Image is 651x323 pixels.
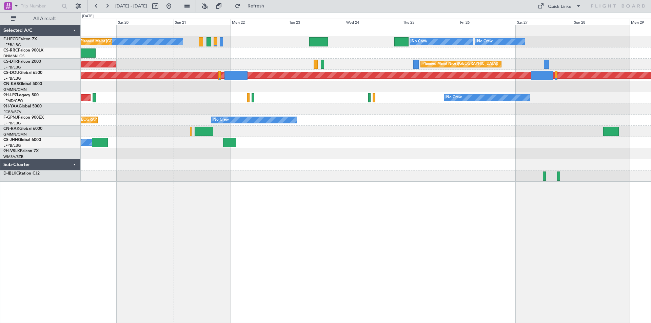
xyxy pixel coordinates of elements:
[3,93,39,97] a: 9H-LPZLegacy 500
[3,93,17,97] span: 9H-LPZ
[3,109,21,115] a: FCBB/BZV
[3,116,44,120] a: F-GPNJFalcon 900EX
[3,171,40,176] a: D-IBLKCitation CJ2
[459,19,516,25] div: Fri 26
[3,127,19,131] span: CN-RAK
[3,98,23,103] a: LFMD/CEQ
[3,116,18,120] span: F-GPNJ
[402,19,459,25] div: Thu 25
[3,42,21,47] a: LFPB/LBG
[288,19,345,25] div: Tue 23
[3,37,37,41] a: F-HECDFalcon 7X
[3,48,43,53] a: CS-RRCFalcon 900LX
[82,14,94,19] div: [DATE]
[3,37,18,41] span: F-HECD
[446,93,462,103] div: No Crew
[60,19,117,25] div: Fri 19
[3,104,19,108] span: 9H-YAA
[3,127,42,131] a: CN-RAKGlobal 6000
[3,82,19,86] span: CN-KAS
[3,65,21,70] a: LFPB/LBG
[3,149,20,153] span: 9H-VSLK
[3,121,21,126] a: LFPB/LBG
[46,115,117,125] div: AOG Maint Paris ([GEOGRAPHIC_DATA])
[213,115,229,125] div: No Crew
[345,19,402,25] div: Wed 24
[3,71,19,75] span: CS-DOU
[3,149,39,153] a: 9H-VSLKFalcon 7X
[115,3,147,9] span: [DATE] - [DATE]
[422,59,498,69] div: Planned Maint Nice ([GEOGRAPHIC_DATA])
[242,4,270,8] span: Refresh
[117,19,174,25] div: Sat 20
[477,37,493,47] div: No Crew
[3,143,21,148] a: LFPB/LBG
[3,48,18,53] span: CS-RRC
[18,16,72,21] span: All Aircraft
[174,19,231,25] div: Sun 21
[3,54,24,59] a: DNMM/LOS
[3,60,18,64] span: CS-DTR
[3,132,27,137] a: GMMN/CMN
[231,19,288,25] div: Mon 22
[3,60,41,64] a: CS-DTRFalcon 2000
[3,171,16,176] span: D-IBLK
[3,76,21,81] a: LFPB/LBG
[3,87,27,92] a: GMMN/CMN
[3,138,41,142] a: CS-JHHGlobal 6000
[548,3,571,10] div: Quick Links
[21,1,60,11] input: Trip Number
[7,13,74,24] button: All Aircraft
[3,138,18,142] span: CS-JHH
[573,19,630,25] div: Sun 28
[232,1,272,12] button: Refresh
[3,154,23,159] a: WMSA/SZB
[516,19,573,25] div: Sat 27
[534,1,585,12] button: Quick Links
[412,37,427,47] div: No Crew
[3,104,42,108] a: 9H-YAAGlobal 5000
[3,71,42,75] a: CS-DOUGlobal 6500
[3,82,42,86] a: CN-KASGlobal 5000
